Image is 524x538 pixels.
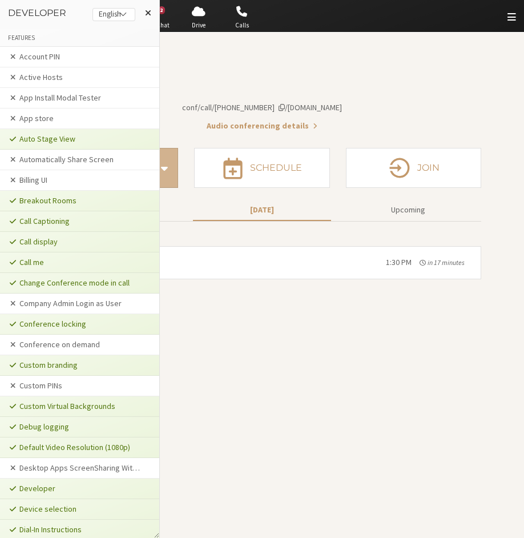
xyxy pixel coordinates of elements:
[193,200,331,220] button: [DATE]
[386,256,412,268] div: 1:30 PM
[428,258,465,267] span: in 17 minutes
[222,21,262,30] span: Calls
[43,74,481,132] section: Account details
[182,102,342,114] button: Copy my meeting room linkCopy my meeting room link
[151,148,178,188] div: Start conference options
[207,120,317,132] button: Audio conferencing details
[92,8,135,21] div: English selected
[346,148,481,188] button: Join
[417,163,440,172] h4: Join
[339,200,477,220] button: Upcoming
[194,148,329,188] button: Schedule
[43,230,481,279] section: Today's Meetings
[158,6,166,14] div: 2
[179,21,219,30] span: Drive
[495,508,515,530] iframe: Chat
[250,163,302,172] h4: Schedule
[182,102,342,113] span: Copy my meeting room link
[8,8,92,18] h3: Developer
